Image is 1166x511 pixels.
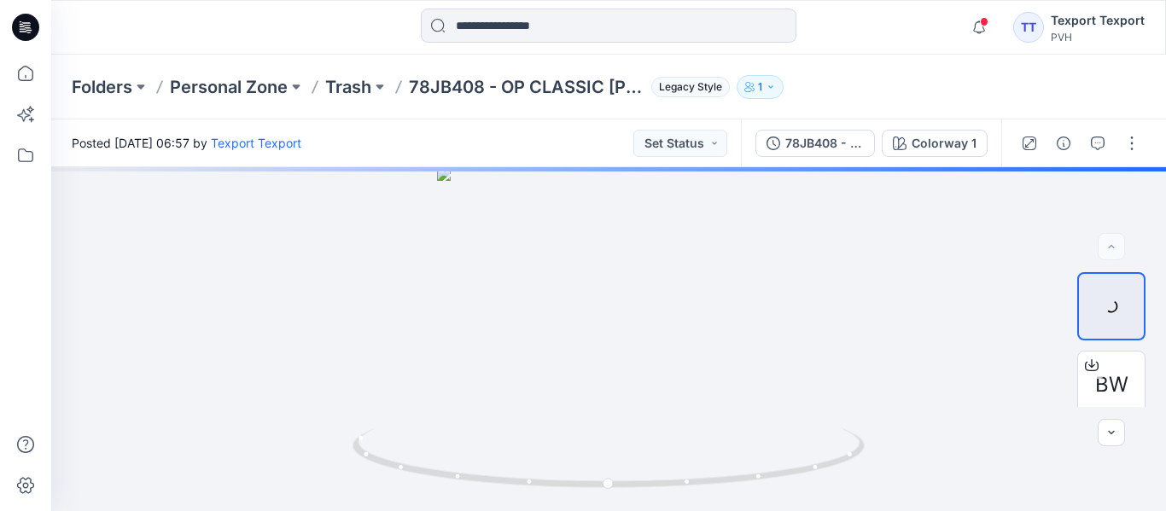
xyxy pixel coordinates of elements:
[1095,369,1128,400] span: BW
[651,77,730,97] span: Legacy Style
[882,130,988,157] button: Colorway 1
[1050,130,1077,157] button: Details
[211,136,301,150] a: Texport Texport
[170,75,288,99] a: Personal Zone
[785,134,864,153] div: 78JB408 - OP CLASSIC [PERSON_NAME]-V01
[644,75,730,99] button: Legacy Style
[758,78,762,96] p: 1
[1051,31,1145,44] div: PVH
[737,75,784,99] button: 1
[912,134,977,153] div: Colorway 1
[72,75,132,99] a: Folders
[409,75,644,99] p: 78JB408 - OP CLASSIC [PERSON_NAME]-V01
[72,134,301,152] span: Posted [DATE] 06:57 by
[1013,12,1044,43] div: TT
[755,130,875,157] button: 78JB408 - OP CLASSIC [PERSON_NAME]-V01
[1051,10,1145,31] div: Texport Texport
[325,75,371,99] a: Trash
